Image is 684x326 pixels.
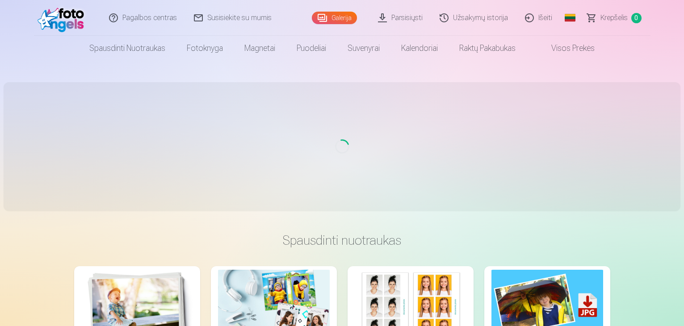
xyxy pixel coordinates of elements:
a: Kalendoriai [390,36,449,61]
a: Puodeliai [286,36,337,61]
a: Galerija [312,12,357,24]
a: Visos prekės [526,36,605,61]
span: Krepšelis [600,13,628,23]
h3: Spausdinti nuotraukas [81,232,603,248]
a: Fotoknyga [176,36,234,61]
a: Raktų pakabukas [449,36,526,61]
span: 0 [631,13,642,23]
a: Suvenyrai [337,36,390,61]
a: Spausdinti nuotraukas [79,36,176,61]
a: Magnetai [234,36,286,61]
img: /fa2 [38,4,89,32]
